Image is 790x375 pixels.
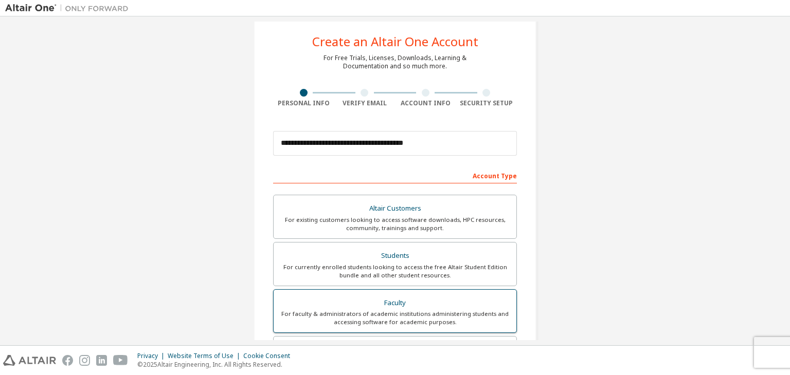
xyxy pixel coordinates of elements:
img: instagram.svg [79,355,90,366]
div: Website Terms of Use [168,352,243,360]
div: Cookie Consent [243,352,296,360]
div: For faculty & administrators of academic institutions administering students and accessing softwa... [280,310,510,326]
div: Create an Altair One Account [312,35,478,48]
div: Security Setup [456,99,517,107]
div: Personal Info [273,99,334,107]
p: © 2025 Altair Engineering, Inc. All Rights Reserved. [137,360,296,369]
img: linkedin.svg [96,355,107,366]
img: Altair One [5,3,134,13]
img: youtube.svg [113,355,128,366]
div: Verify Email [334,99,396,107]
div: For Free Trials, Licenses, Downloads, Learning & Documentation and so much more. [324,54,466,70]
img: altair_logo.svg [3,355,56,366]
div: Altair Customers [280,201,510,216]
div: Faculty [280,296,510,310]
div: For currently enrolled students looking to access the free Altair Student Edition bundle and all ... [280,263,510,279]
img: facebook.svg [62,355,73,366]
div: Students [280,249,510,263]
div: For existing customers looking to access software downloads, HPC resources, community, trainings ... [280,216,510,232]
div: Account Type [273,167,517,183]
div: Privacy [137,352,168,360]
div: Account Info [395,99,456,107]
